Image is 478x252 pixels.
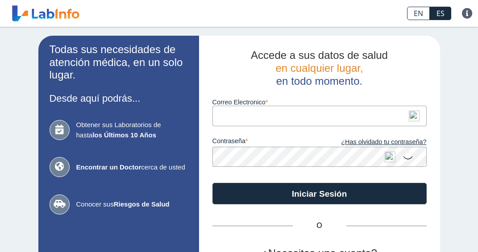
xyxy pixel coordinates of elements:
[92,131,156,139] b: los Últimos 10 Años
[320,137,427,147] a: ¿Has olvidado tu contraseña?
[212,183,427,204] button: Iniciar Sesión
[293,220,346,231] span: O
[76,120,188,140] span: Obtener sus Laboratorios de hasta
[76,162,188,173] span: cerca de usted
[276,75,362,87] span: en todo momento.
[50,43,188,82] h2: Todas sus necesidades de atención médica, en un solo lugar.
[76,199,188,210] span: Conocer sus
[251,49,388,61] span: Accede a sus datos de salud
[212,137,320,147] label: contraseña
[409,111,420,121] img: npw-badge-icon-locked.svg
[114,200,170,208] b: Riesgos de Salud
[50,93,188,104] h3: Desde aquí podrás...
[275,62,363,74] span: en cualquier lugar,
[76,163,141,171] b: Encontrar un Doctor
[407,7,430,20] a: EN
[212,99,427,106] label: Correo Electronico
[430,7,451,20] a: ES
[385,152,395,162] img: npw-badge-icon-locked.svg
